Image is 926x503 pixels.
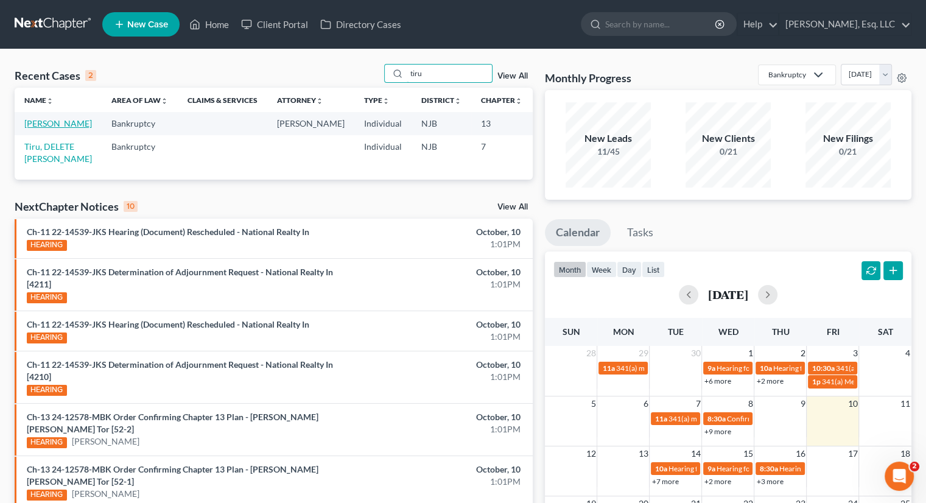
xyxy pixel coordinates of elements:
a: +2 more [756,376,783,385]
a: Tiru, DELETE [PERSON_NAME] [24,141,92,164]
span: Thu [771,326,789,337]
span: 3 [851,346,858,361]
span: Sun [562,326,580,337]
span: 11a [654,414,667,423]
td: 13 [471,112,532,135]
span: 8:30a [707,414,725,423]
div: 1:01PM [364,423,521,435]
span: 1 [746,346,754,361]
a: Chapterunfold_more [481,96,522,105]
div: HEARING [27,437,67,448]
td: 7 [471,135,532,170]
span: 9a [707,364,715,373]
span: Hearing for [PERSON_NAME] [779,464,874,473]
span: 14 [689,446,701,461]
i: unfold_more [454,97,461,105]
a: +6 more [704,376,731,385]
a: Nameunfold_more [24,96,54,105]
td: [PERSON_NAME] [267,112,354,135]
span: 15 [742,446,754,461]
a: +7 more [651,477,678,486]
div: HEARING [27,490,67,501]
span: 17 [846,446,858,461]
span: 341(a) meeting for [PERSON_NAME] [616,364,733,373]
div: October, 10 [364,318,521,331]
div: HEARING [27,292,67,303]
span: Hearing for [PERSON_NAME] & [PERSON_NAME] [668,464,827,473]
div: 10 [124,201,138,212]
div: 1:01PM [364,278,521,290]
div: 1:01PM [364,238,521,250]
div: NextChapter Notices [15,199,138,214]
span: 9 [799,396,806,411]
div: New Clients [686,132,771,146]
span: New Case [127,20,168,29]
span: 18 [899,446,911,461]
span: 13 [637,446,649,461]
span: 8:30a [759,464,777,473]
div: 11/45 [566,146,651,158]
div: HEARING [27,385,67,396]
a: Districtunfold_more [421,96,461,105]
div: New Filings [805,132,891,146]
div: 0/21 [686,146,771,158]
a: Calendar [545,219,611,246]
a: Ch-13 24-12578-MBK Order Confirming Chapter 13 Plan - [PERSON_NAME] [PERSON_NAME] Tor [52-2] [27,412,318,434]
a: Area of Lawunfold_more [111,96,168,105]
a: Ch-11 22-14539-JKS Determination of Adjournment Request - National Realty In [4210] [27,359,333,382]
td: NJB [412,135,471,170]
span: 12 [584,446,597,461]
a: [PERSON_NAME] [24,118,92,128]
span: 11 [899,396,911,411]
i: unfold_more [46,97,54,105]
div: October, 10 [364,411,521,423]
span: 8 [746,396,754,411]
span: 6 [642,396,649,411]
div: 1:01PM [364,476,521,488]
a: Attorneyunfold_more [277,96,323,105]
div: October, 10 [364,266,521,278]
span: 10:30a [812,364,834,373]
i: unfold_more [161,97,168,105]
span: 1p [812,377,820,386]
a: +3 more [756,477,783,486]
a: +2 more [704,477,731,486]
div: HEARING [27,240,67,251]
span: Mon [612,326,634,337]
div: HEARING [27,332,67,343]
span: Sat [877,326,893,337]
a: Typeunfold_more [364,96,390,105]
a: +9 more [704,427,731,436]
span: 10a [654,464,667,473]
span: 9a [707,464,715,473]
a: Home [183,13,235,35]
span: 10a [759,364,771,373]
td: Individual [354,112,412,135]
td: NJB [412,112,471,135]
span: 7 [694,396,701,411]
span: 2 [799,346,806,361]
td: 25-16815 [532,112,591,135]
span: Wed [718,326,738,337]
a: [PERSON_NAME], Esq. LLC [779,13,911,35]
span: Tue [668,326,684,337]
a: Ch-11 22-14539-JKS Hearing (Document) Rescheduled - National Realty In [27,227,309,237]
span: Hearing for [PERSON_NAME] [773,364,868,373]
span: 16 [794,446,806,461]
h2: [DATE] [708,288,748,301]
a: Directory Cases [314,13,407,35]
td: Individual [354,135,412,170]
button: list [642,261,665,278]
i: unfold_more [515,97,522,105]
span: Confirmation hearing for [PERSON_NAME] [726,414,865,423]
span: Hearing for [PERSON_NAME] [716,464,811,473]
div: 2 [85,70,96,81]
a: Tasks [616,219,664,246]
span: 5 [589,396,597,411]
div: 1:01PM [364,371,521,383]
span: 10 [846,396,858,411]
span: 28 [584,346,597,361]
button: month [553,261,586,278]
a: Ch-11 22-14539-JKS Hearing (Document) Rescheduled - National Realty In [27,319,309,329]
span: Fri [826,326,839,337]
